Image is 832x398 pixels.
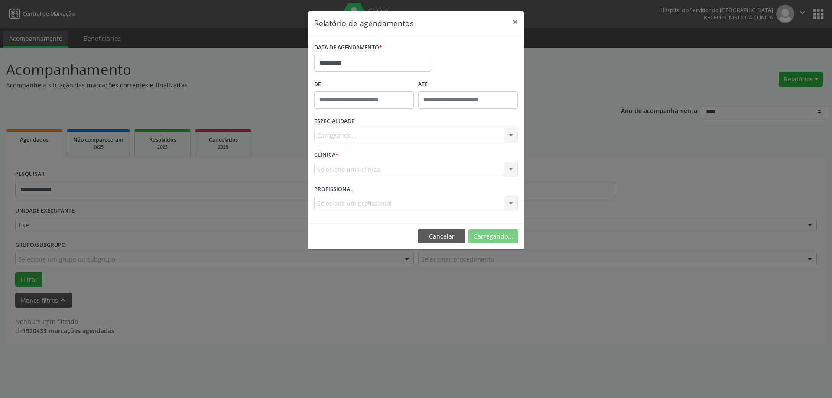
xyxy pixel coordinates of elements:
h5: Relatório de agendamentos [314,17,413,29]
label: PROFISSIONAL [314,182,353,196]
button: Cancelar [418,229,465,244]
button: Close [507,11,524,32]
label: ESPECIALIDADE [314,115,354,128]
button: Carregando... [468,229,518,244]
label: De [314,78,414,91]
label: DATA DE AGENDAMENTO [314,41,382,55]
label: CLÍNICA [314,149,338,162]
label: ATÉ [418,78,518,91]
